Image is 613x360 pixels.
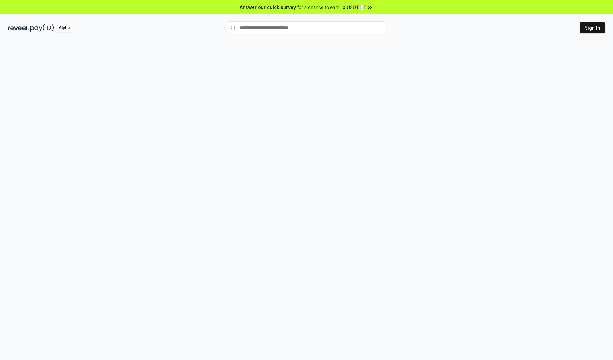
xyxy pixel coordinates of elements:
div: Alpha [55,24,73,32]
span: Answer our quick survey [240,4,296,11]
button: Sign In [580,22,605,33]
span: for a chance to earn 10 USDT 📝 [297,4,366,11]
img: reveel_dark [8,24,29,32]
img: pay_id [30,24,54,32]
